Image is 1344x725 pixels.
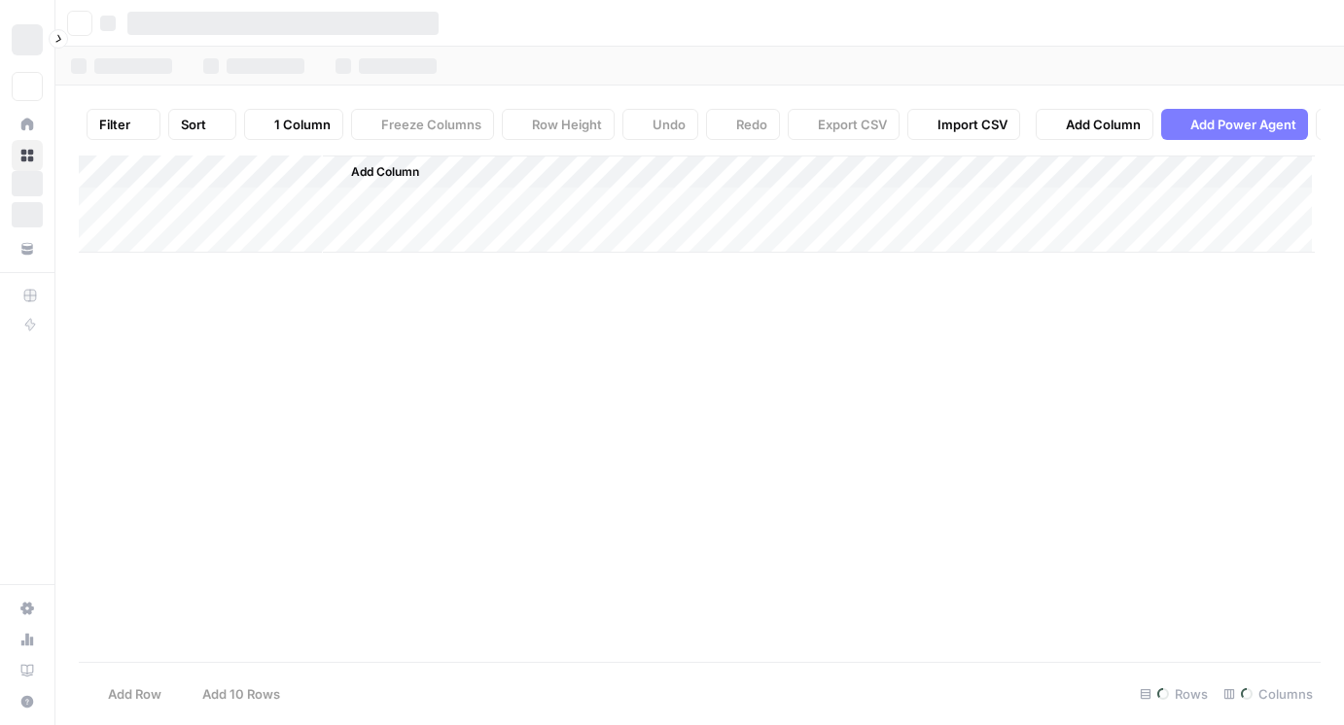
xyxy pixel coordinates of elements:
span: Row Height [532,115,602,134]
button: Add Power Agent [1161,109,1308,140]
a: Usage [12,624,43,655]
button: Help + Support [12,686,43,717]
a: Browse [12,140,43,171]
span: 1 Column [274,115,331,134]
button: Add Column [1036,109,1153,140]
button: Add Row [79,678,173,709]
span: Export CSV [818,115,887,134]
a: Learning Hub [12,655,43,686]
button: Redo [706,109,780,140]
span: Filter [99,115,130,134]
span: Undo [653,115,686,134]
span: Add Power Agent [1190,115,1296,134]
span: Redo [736,115,767,134]
span: Add Row [108,684,161,704]
button: Import CSV [907,109,1020,140]
span: Add 10 Rows [202,684,280,704]
button: Sort [168,109,236,140]
button: Add Column [326,159,427,185]
div: Rows [1132,678,1216,709]
a: Home [12,109,43,140]
button: Add 10 Rows [173,678,292,709]
button: 1 Column [244,109,343,140]
span: Freeze Columns [381,115,481,134]
button: Undo [622,109,698,140]
a: Your Data [12,233,43,264]
div: Columns [1216,678,1321,709]
button: Filter [87,109,160,140]
button: Freeze Columns [351,109,494,140]
span: Add Column [351,163,419,181]
span: Add Column [1066,115,1141,134]
span: Import CSV [937,115,1008,134]
span: Sort [181,115,206,134]
a: Settings [12,593,43,624]
button: Row Height [502,109,615,140]
button: Export CSV [788,109,900,140]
